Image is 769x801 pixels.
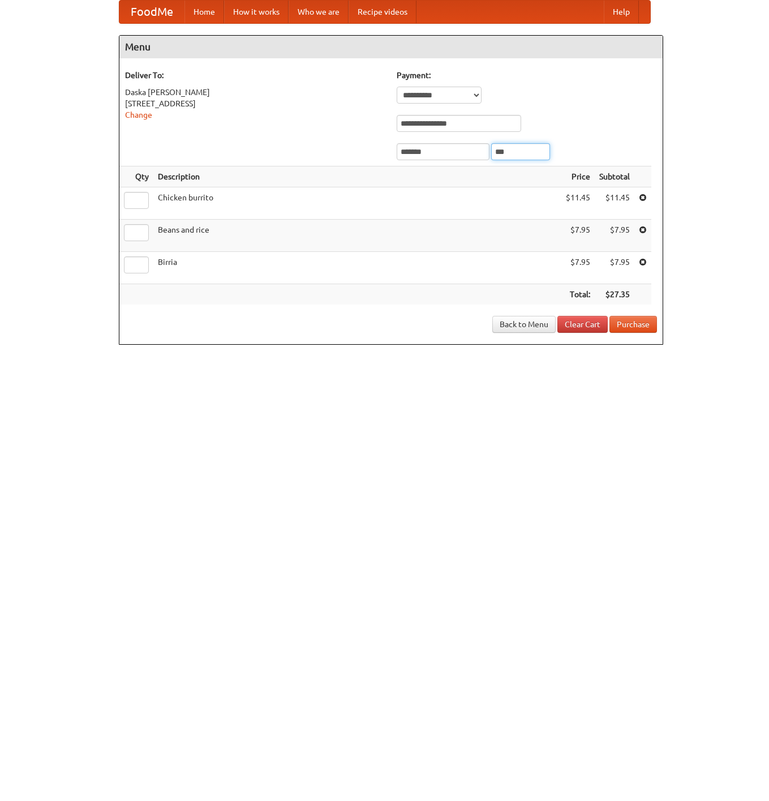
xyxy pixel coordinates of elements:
th: Qty [119,166,153,187]
td: Chicken burrito [153,187,561,220]
th: Subtotal [595,166,634,187]
button: Purchase [609,316,657,333]
a: Help [604,1,639,23]
td: Beans and rice [153,220,561,252]
th: Description [153,166,561,187]
td: $11.45 [595,187,634,220]
a: Clear Cart [557,316,608,333]
a: Home [184,1,224,23]
a: Back to Menu [492,316,556,333]
td: $7.95 [595,252,634,284]
h5: Deliver To: [125,70,385,81]
a: How it works [224,1,289,23]
h5: Payment: [397,70,657,81]
div: Daska [PERSON_NAME] [125,87,385,98]
a: Recipe videos [349,1,416,23]
td: $7.95 [561,220,595,252]
td: $7.95 [595,220,634,252]
a: Who we are [289,1,349,23]
h4: Menu [119,36,663,58]
a: Change [125,110,152,119]
a: FoodMe [119,1,184,23]
td: Birria [153,252,561,284]
div: [STREET_ADDRESS] [125,98,385,109]
td: $7.95 [561,252,595,284]
td: $11.45 [561,187,595,220]
th: $27.35 [595,284,634,305]
th: Total: [561,284,595,305]
th: Price [561,166,595,187]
